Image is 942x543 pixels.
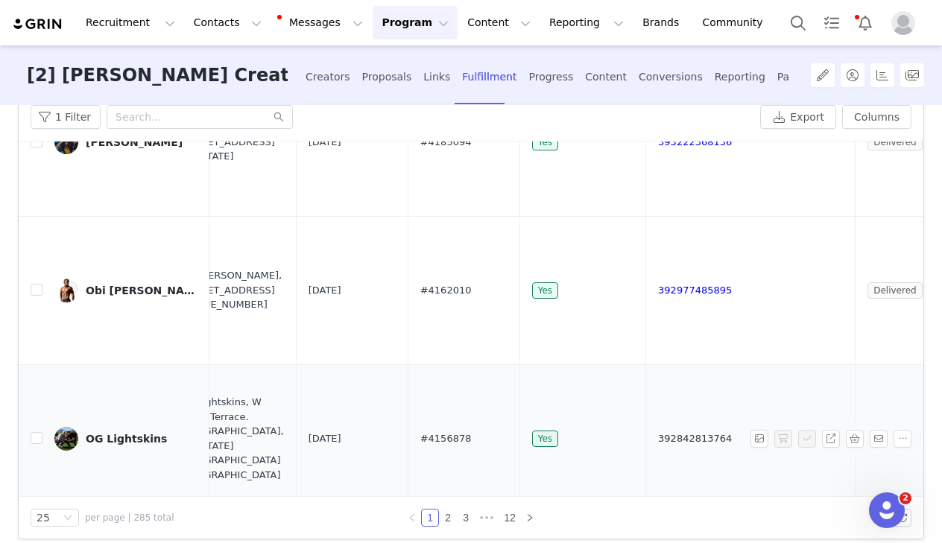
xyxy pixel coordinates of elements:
div: [PERSON_NAME], [STREET_ADDRESS][US_STATE] [179,120,284,164]
div: Conversions [639,57,703,97]
span: Yes [532,282,558,299]
a: 3 [458,509,474,526]
span: per page | 285 total [85,511,174,524]
li: 2 [439,509,457,527]
span: Yes [532,134,558,150]
button: Notifications [849,6,882,39]
li: Previous Page [403,509,421,527]
a: 393222368136 [658,136,732,147]
button: Content [458,6,540,39]
div: [PHONE_NUMBER] [179,297,284,312]
div: [PERSON_NAME] [86,136,183,148]
input: Search... [107,105,293,129]
div: Reporting [715,57,765,97]
i: icon: right [525,513,534,522]
button: Recruitment [77,6,184,39]
div: OG Lightskins [86,433,167,445]
button: Messages [271,6,372,39]
a: Obi [PERSON_NAME] [54,279,197,302]
div: Creators [306,57,350,97]
a: 2 [440,509,456,526]
div: Payments [777,57,829,97]
button: Export [760,105,836,129]
li: 3 [457,509,475,527]
h3: [2] [PERSON_NAME] Creators [27,45,288,106]
img: 4c85c5c3-7edb-4523-925b-13e6ca72bcd3--s.jpg [54,130,78,154]
button: 1 Filter [31,105,101,129]
span: Send Email [870,430,894,448]
iframe: Intercom live chat [869,492,905,528]
span: #4162010 [420,283,472,298]
a: [PERSON_NAME] [54,130,197,154]
a: 392842813764 [658,433,732,444]
li: 12 [499,509,521,527]
i: icon: left [408,513,417,522]
a: OG Lightskins [54,427,197,451]
span: Selected Products [846,430,870,448]
img: 139c1a1c-1fcb-44d3-8178-8e75bbbf706f.jpg [54,427,78,451]
button: Columns [842,105,911,129]
div: [DATE] [309,431,396,446]
span: ••• [475,509,499,527]
button: Search [782,6,815,39]
div: Content [585,57,627,97]
div: 25 [37,509,50,526]
span: Yes [532,431,558,447]
div: OG Lightskins, W 114th Terrace. [GEOGRAPHIC_DATA], [US_STATE][GEOGRAPHIC_DATA] [GEOGRAPHIC_DATA] [179,395,284,482]
div: [DATE] [309,283,396,298]
button: Program [373,6,458,39]
div: Proposals [362,57,412,97]
a: Brands [633,6,692,39]
button: Reporting [540,6,633,39]
a: Community [694,6,779,39]
div: Obi [PERSON_NAME], [STREET_ADDRESS] [179,268,284,312]
div: Fulfillment [462,57,516,97]
li: 1 [421,509,439,527]
span: #4156878 [420,431,472,446]
a: 392977485895 [658,285,732,296]
img: placeholder-profile.jpg [891,11,915,35]
span: #4185094 [420,135,472,150]
li: Next Page [521,509,539,527]
button: Profile [882,11,930,35]
img: grin logo [12,17,64,31]
a: 12 [499,509,520,526]
div: Progress [528,57,573,97]
img: 3451fa04-7114-4d09-8d3f-91a6204d02ee.jpg [54,279,78,302]
li: Next 3 Pages [475,509,499,527]
button: Contacts [185,6,271,39]
i: icon: search [274,112,284,122]
i: icon: down [63,513,72,524]
span: 2 [900,492,911,504]
a: 1 [422,509,438,526]
a: Tasks [815,6,848,39]
div: Obi [PERSON_NAME] [86,285,197,296]
div: [DATE] [309,135,396,150]
div: Links [423,57,450,97]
